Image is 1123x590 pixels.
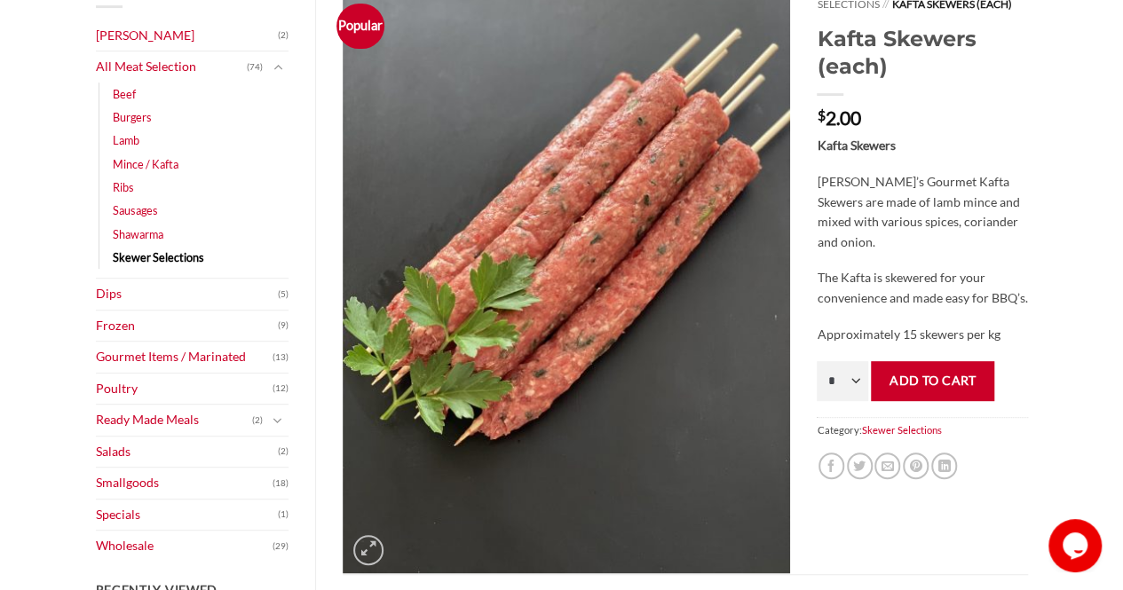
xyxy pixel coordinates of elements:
[113,176,134,199] a: Ribs
[817,108,825,122] span: $
[113,153,178,176] a: Mince / Kafta
[931,452,957,478] a: Share on LinkedIn
[96,279,279,310] a: Dips
[113,246,204,269] a: Skewer Selections
[817,268,1027,308] p: The Kafta is skewered for your convenience and made easy for BBQ’s.
[273,470,289,497] span: (18)
[113,83,136,106] a: Beef
[817,172,1027,252] p: [PERSON_NAME]’s Gourmet Kafta Skewers are made of lamb mince and mixed with various spices, coria...
[278,312,289,339] span: (9)
[273,344,289,371] span: (13)
[903,452,929,478] a: Pin on Pinterest
[247,54,263,81] span: (74)
[273,533,289,560] span: (29)
[267,411,289,430] button: Toggle
[267,58,289,77] button: Toggle
[96,468,273,499] a: Smallgoods
[96,405,253,436] a: Ready Made Meals
[874,452,900,478] a: Email to a Friend
[113,106,152,129] a: Burgers
[817,325,1027,345] p: Approximately 15 skewers per kg
[96,51,248,83] a: All Meat Selection
[278,438,289,465] span: (2)
[353,535,384,565] a: Zoom
[819,452,844,478] a: Share on Facebook
[96,531,273,562] a: Wholesale
[1048,519,1105,572] iframe: chat widget
[817,417,1027,443] span: Category:
[96,311,279,342] a: Frozen
[96,374,273,405] a: Poultry
[817,106,860,129] bdi: 2.00
[113,223,163,246] a: Shawarma
[252,407,263,434] span: (2)
[861,424,941,436] a: Skewer Selections
[817,25,1027,80] h1: Kafta Skewers (each)
[273,375,289,402] span: (12)
[871,361,994,401] button: Add to cart
[278,501,289,528] span: (1)
[96,500,279,531] a: Specials
[113,199,158,222] a: Sausages
[96,342,273,373] a: Gourmet Items / Marinated
[278,281,289,308] span: (5)
[113,129,139,152] a: Lamb
[817,138,895,153] strong: Kafta Skewers
[278,22,289,49] span: (2)
[847,452,873,478] a: Share on Twitter
[96,20,279,51] a: [PERSON_NAME]
[96,437,279,468] a: Salads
